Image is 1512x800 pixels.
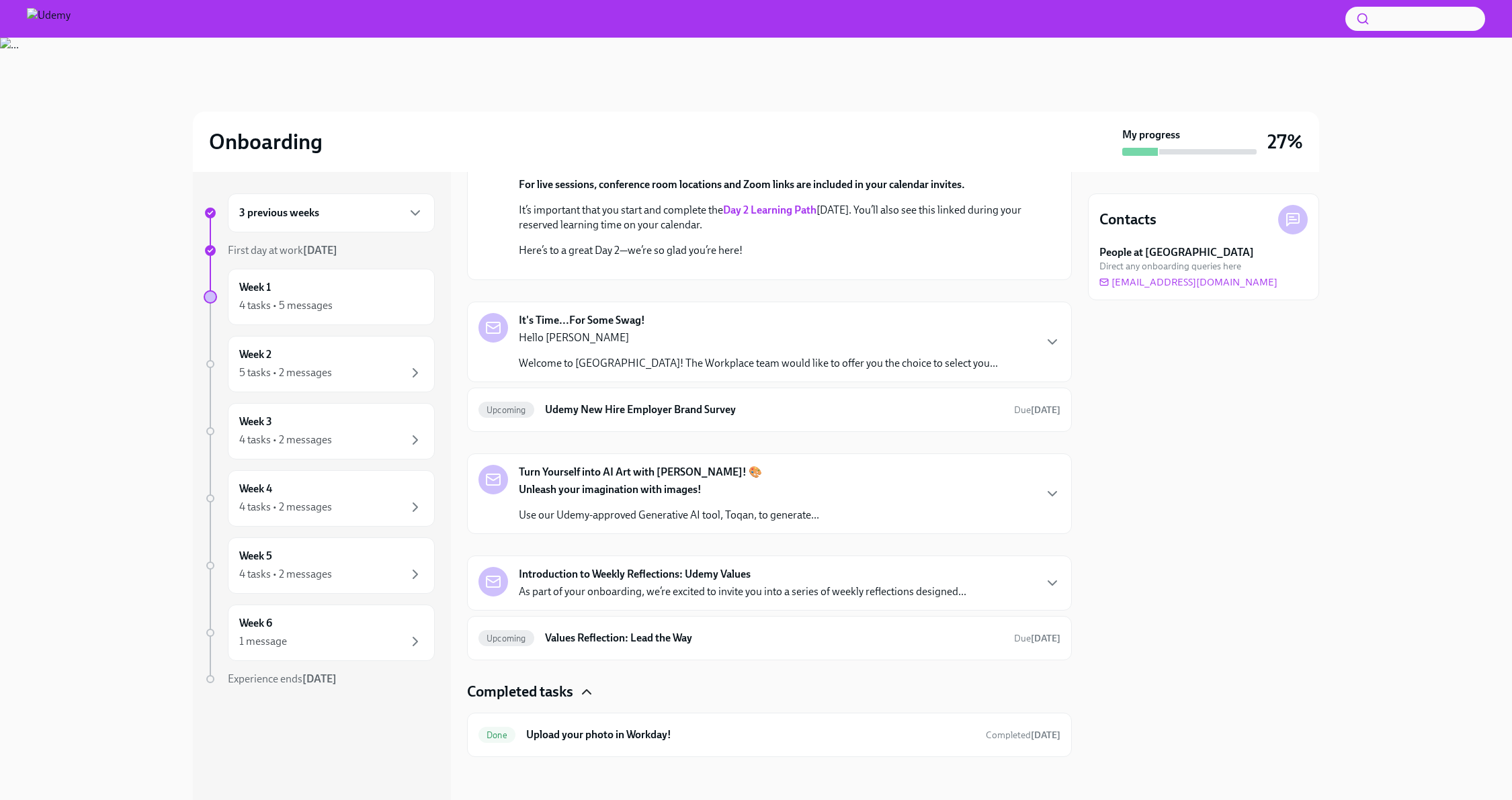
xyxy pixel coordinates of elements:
div: 3 previous weeks [228,193,435,232]
span: August 11th, 2025 12:01 [986,729,1060,742]
strong: [DATE] [1031,633,1060,644]
strong: [DATE] [302,672,337,685]
h6: Week 4 [239,482,272,496]
h6: Week 1 [239,280,271,295]
h3: 27% [1267,130,1303,154]
h4: Contacts [1099,210,1157,230]
p: Hello [PERSON_NAME] [519,330,998,345]
p: It’s important that you start and complete the [DATE]. You’ll also see this linked during your re... [519,203,1039,232]
strong: People at [GEOGRAPHIC_DATA] [1099,245,1254,260]
p: Here’s to a great Day 2—we’re so glad you’re here! [519,243,1039,258]
a: Week 44 tasks • 2 messages [204,470,435,527]
a: First day at work[DATE] [204,243,435,258]
h6: Values Reflection: Lead the Way [545,631,1003,646]
a: Week 54 tasks • 2 messages [204,537,435,594]
img: Udemy [27,8,71,30]
strong: Introduction to Weekly Reflections: Udemy Values [519,567,751,582]
span: Direct any onboarding queries here [1099,260,1241,273]
span: August 16th, 2025 08:00 [1014,404,1060,416]
strong: My progress [1122,128,1180,142]
a: Week 34 tasks • 2 messages [204,403,435,459]
h6: Week 3 [239,414,272,429]
span: Completed [986,729,1060,741]
p: Use our Udemy-approved Generative AI tool, Toqan, to generate... [519,508,819,523]
a: DoneUpload your photo in Workday!Completed[DATE] [478,724,1060,746]
div: 4 tasks • 2 messages [239,433,332,447]
a: Week 14 tasks • 5 messages [204,269,435,325]
h6: Week 6 [239,616,272,631]
div: 4 tasks • 5 messages [239,298,333,313]
a: Week 61 message [204,605,435,661]
h6: Upload your photo in Workday! [526,727,975,742]
div: 4 tasks • 2 messages [239,567,332,582]
span: First day at work [228,244,337,257]
div: 4 tasks • 2 messages [239,500,332,515]
span: Upcoming [478,633,534,643]
h4: Completed tasks [467,682,573,702]
span: Done [478,730,515,740]
a: [EMAIL_ADDRESS][DOMAIN_NAME] [1099,275,1277,289]
strong: It's Time...For Some Swag! [519,313,645,328]
div: 1 message [239,634,287,649]
strong: [DATE] [1031,729,1060,741]
a: Day 2 Learning Path [723,204,816,216]
span: Due [1014,633,1060,644]
a: UpcomingValues Reflection: Lead the WayDue[DATE] [478,627,1060,649]
span: Upcoming [478,405,534,415]
a: Week 25 tasks • 2 messages [204,336,435,392]
div: Completed tasks [467,682,1072,702]
p: As part of your onboarding, we’re excited to invite you into a series of weekly reflections desig... [519,584,966,599]
span: Due [1014,404,1060,416]
strong: [DATE] [1031,404,1060,416]
strong: [DATE] [303,244,337,257]
strong: Turn Yourself into AI Art with [PERSON_NAME]! 🎨 [519,465,762,480]
div: 5 tasks • 2 messages [239,365,332,380]
span: Experience ends [228,672,337,685]
a: UpcomingUdemy New Hire Employer Brand SurveyDue[DATE] [478,399,1060,420]
strong: Unleash your imagination with images! [519,483,702,496]
h6: Week 5 [239,549,272,564]
h6: Week 2 [239,347,271,362]
h6: Udemy New Hire Employer Brand Survey [545,402,1003,417]
h2: Onboarding [209,128,323,155]
p: Welcome to [GEOGRAPHIC_DATA]! The Workplace team would like to offer you the choice to select you... [519,356,998,371]
strong: For live sessions, conference room locations and Zoom links are included in your calendar invites. [519,178,965,191]
h6: 3 previous weeks [239,206,319,220]
span: August 18th, 2025 08:00 [1014,632,1060,645]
